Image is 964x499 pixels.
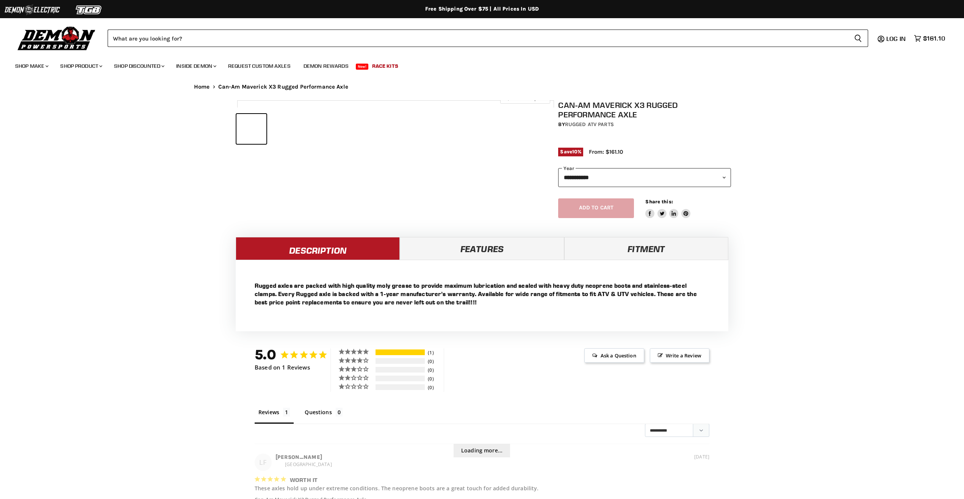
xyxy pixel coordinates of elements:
img: Demon Powersports [15,25,98,51]
li: Reviews [255,407,294,424]
a: Features [400,237,564,260]
input: Search [108,30,848,47]
span: Loading more... [454,444,510,457]
ul: Main menu [9,55,943,74]
a: Home [194,84,210,90]
h1: Can-Am Maverick X3 Rugged Performance Axle [558,100,731,119]
span: $161.10 [923,35,945,42]
span: [GEOGRAPHIC_DATA] [285,461,332,468]
span: New! [356,64,369,70]
span: Save % [558,148,583,156]
div: 5-Star Ratings [376,349,425,355]
aside: Share this: [645,198,690,218]
span: Can-Am Maverick X3 Rugged Performance Axle [218,84,348,90]
select: Sort reviews [645,424,709,437]
div: 5 ★ [338,348,374,355]
a: $161.10 [910,33,949,44]
a: Race Kits [366,58,404,74]
nav: Breadcrumbs [179,84,785,90]
a: Request Custom Axles [222,58,296,74]
a: Inside Demon [171,58,221,74]
a: Shop Product [55,58,107,74]
a: Log in [883,35,910,42]
span: Based on 1 Reviews [255,364,310,371]
div: LF [255,454,272,471]
form: Product [108,30,868,47]
span: 10 [572,149,577,154]
a: Description [236,237,400,260]
div: 1 [426,349,442,356]
a: Fitment [564,237,728,260]
div: 100% [376,349,425,355]
strong: 5.0 [255,346,276,363]
a: Shop Discounted [108,58,169,74]
span: Log in [886,35,906,42]
img: Pakistan [276,462,283,467]
p: These axles hold up under extreme conditions. The neoprene boots are a great touch for added dura... [255,485,709,492]
span: Share this: [645,199,673,204]
a: Rugged ATV Parts [565,121,614,128]
div: by [558,120,731,129]
h3: Worth it [290,476,318,485]
img: TGB Logo 2 [61,3,117,17]
select: year [558,168,731,187]
div: Free Shipping Over $75 | All Prices In USD [179,6,785,12]
span: Ask a Question [584,348,644,363]
span: 5-Star Rating Review [254,475,286,483]
p: Rugged axles are packed with high quality moly grease to provide maximum lubrication and sealed w... [255,281,709,306]
li: Questions [301,407,346,424]
span: Write a Review [650,348,709,363]
span: Click to expand [504,95,546,101]
strong: [PERSON_NAME] [275,454,322,460]
div: [DATE] [694,454,709,460]
a: Shop Make [9,58,53,74]
button: IMAGE thumbnail [236,114,266,144]
span: From: $161.10 [589,148,623,155]
img: Demon Electric Logo 2 [4,3,61,17]
a: Demon Rewards [298,58,354,74]
button: Search [848,30,868,47]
